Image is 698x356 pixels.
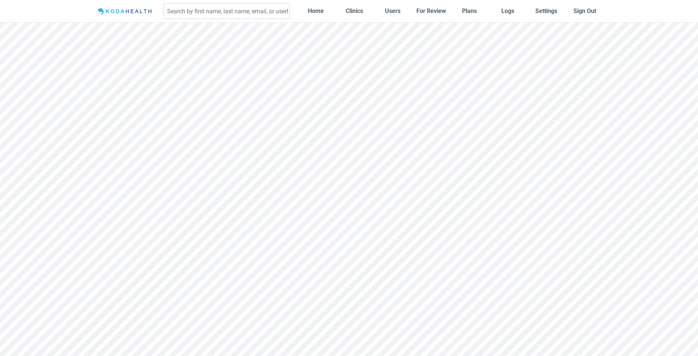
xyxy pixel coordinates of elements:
a: Plans [452,2,488,20]
input: Search by first name, last name, email, or userId [163,3,290,19]
a: Settings [529,2,564,20]
a: Home [298,2,334,20]
a: Clinics [337,2,372,20]
a: Users [375,2,411,20]
a: Logs [490,2,526,20]
button: Sign Out [567,2,602,20]
a: For Review [413,2,449,20]
img: Logo [96,7,155,16]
